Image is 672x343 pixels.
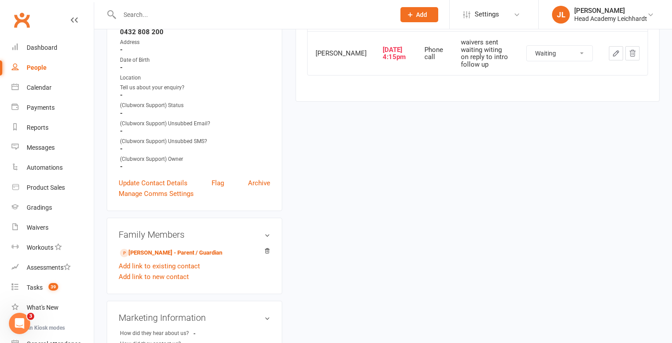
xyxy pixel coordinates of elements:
strong: - [120,163,270,171]
strong: - [120,91,270,99]
div: waivers sent waiting witing on reply to intro follow up [461,39,510,68]
a: Product Sales [12,178,94,198]
div: Waivers [27,224,48,231]
strong: - [120,145,270,153]
strong: - [120,127,270,135]
a: Update Contact Details [119,178,188,188]
span: Add [416,11,427,18]
h3: Marketing Information [119,313,270,323]
strong: 0432 808 200 [120,28,270,36]
div: Messages [27,144,55,151]
a: Workouts [12,238,94,258]
div: Calendar [27,84,52,91]
a: Clubworx [11,9,33,31]
input: Search... [117,8,389,21]
a: Messages [12,138,94,158]
iframe: Intercom live chat [9,313,30,334]
a: Assessments [12,258,94,278]
a: People [12,58,94,78]
a: Add link to existing contact [119,261,200,271]
div: [PERSON_NAME] [574,7,647,15]
div: (Clubworx Support) Unsubbed SMS? [120,137,270,146]
div: Dashboard [27,44,57,51]
div: Phone call [424,46,445,61]
strong: - [120,46,270,54]
div: How did they hear about us? [120,329,193,338]
a: What's New [12,298,94,318]
div: Product Sales [27,184,65,191]
a: Tasks 39 [12,278,94,298]
a: Reports [12,118,94,138]
div: [PERSON_NAME] [316,50,367,57]
a: Archive [248,178,270,188]
a: [PERSON_NAME] - Parent / Guardian [120,248,222,258]
a: Calendar [12,78,94,98]
a: Gradings [12,198,94,218]
a: Manage Comms Settings [119,188,194,199]
div: Payments [27,104,55,111]
div: Automations [27,164,63,171]
strong: - [120,64,270,72]
div: Workouts [27,244,53,251]
div: Address [120,38,270,47]
div: Assessments [27,264,71,271]
a: Dashboard [12,38,94,58]
div: Tell us about your enquiry? [120,84,270,92]
span: Settings [475,4,499,24]
div: People [27,64,47,71]
div: JL [552,6,570,24]
div: Gradings [27,204,52,211]
div: Head Academy Leichhardt [574,15,647,23]
div: [DATE] 4:15pm [383,46,408,61]
button: Add [400,7,438,22]
div: Tasks [27,284,43,291]
div: (Clubworx Support) Unsubbed Email? [120,120,270,128]
a: Add link to new contact [119,271,189,282]
a: Waivers [12,218,94,238]
a: Flag [212,178,224,188]
h3: Family Members [119,230,270,239]
div: Reports [27,124,48,131]
strong: - [193,330,244,337]
strong: - [120,109,270,117]
div: Location [120,74,270,82]
div: (Clubworx Support) Owner [120,155,270,164]
span: 3 [27,313,34,320]
a: Payments [12,98,94,118]
a: Automations [12,158,94,178]
span: 39 [48,283,58,291]
div: Date of Birth [120,56,270,64]
div: (Clubworx Support) Status [120,101,270,110]
div: What's New [27,304,59,311]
